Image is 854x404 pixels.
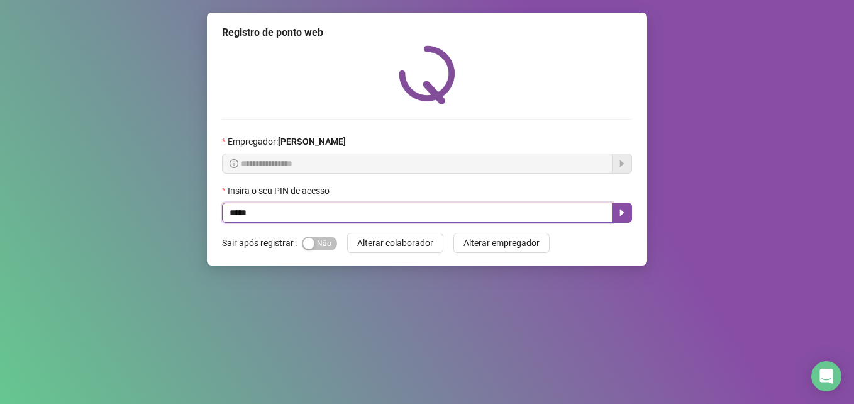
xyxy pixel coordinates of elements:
[222,25,632,40] div: Registro de ponto web
[347,233,443,253] button: Alterar colaborador
[453,233,550,253] button: Alterar empregador
[228,135,346,149] span: Empregador :
[222,233,302,253] label: Sair após registrar
[617,208,627,218] span: caret-right
[463,236,540,250] span: Alterar empregador
[811,361,841,391] div: Open Intercom Messenger
[357,236,433,250] span: Alterar colaborador
[399,45,455,104] img: QRPoint
[222,184,338,198] label: Insira o seu PIN de acesso
[230,159,238,168] span: info-circle
[278,137,346,147] strong: [PERSON_NAME]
